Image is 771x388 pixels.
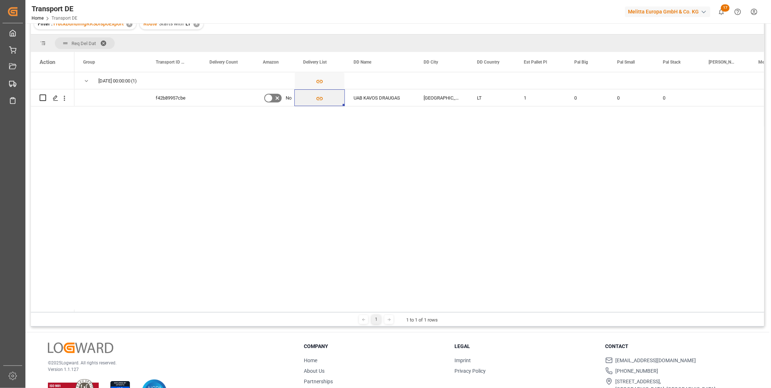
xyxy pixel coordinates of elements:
div: 0 [566,89,608,106]
h3: Legal [454,343,596,350]
span: TruckBundlingRRSDispoExport [53,21,124,27]
span: Filter : [38,21,53,27]
h3: Contact [605,343,747,350]
a: Privacy Policy [454,368,486,374]
span: DD City [424,60,438,65]
span: No [286,90,291,106]
div: [DATE] 00:00:00 [98,73,130,89]
div: Press SPACE to select this row. [31,72,74,89]
span: Pal Stack [663,60,681,65]
h3: Company [304,343,445,350]
img: Logward Logo [48,343,113,353]
span: Est Pallet Pl [524,60,547,65]
a: Partnerships [304,379,333,384]
span: Transport ID Logward [156,60,185,65]
p: © 2025 Logward. All rights reserved. [48,360,286,366]
span: LT [185,21,191,27]
div: Melitta Europa GmbH & Co. KG [625,7,710,17]
span: Pal Big [574,60,588,65]
p: Version 1.1.127 [48,366,286,373]
a: Home [304,357,317,363]
div: Press SPACE to select this row. [31,89,74,106]
div: ✕ [126,21,132,27]
span: (1) [131,73,137,89]
span: Route [143,21,157,27]
button: Melitta Europa GmbH & Co. KG [625,5,713,19]
div: 1 [515,89,566,106]
a: Imprint [454,357,471,363]
a: Home [32,16,44,21]
div: LT [468,89,515,106]
span: DD Name [354,60,371,65]
div: Transport DE [32,3,77,14]
span: [PERSON_NAME] [709,60,734,65]
div: 0 [654,89,700,106]
div: 1 to 1 of 1 rows [406,316,438,324]
div: UAB KAVOS DRAUGAS [345,89,415,106]
button: Help Center [730,4,746,20]
button: show 17 new notifications [713,4,730,20]
div: 1 [372,315,381,324]
span: Starts with [159,21,184,27]
span: DD Country [477,60,499,65]
div: f42b89957cbe [147,89,201,106]
span: Delivery Count [209,60,238,65]
div: Action [40,59,55,65]
span: Req Del Dat [72,41,96,46]
span: Delivery List [303,60,327,65]
a: About Us [304,368,325,374]
span: Pal Small [617,60,635,65]
span: [EMAIL_ADDRESS][DOMAIN_NAME] [616,357,696,364]
span: Amazon [263,60,279,65]
div: 0 [608,89,654,106]
div: [GEOGRAPHIC_DATA] [415,89,468,106]
span: Group [83,60,95,65]
span: 17 [721,4,730,12]
div: ✕ [193,21,200,27]
span: [PHONE_NUMBER] [616,367,658,375]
